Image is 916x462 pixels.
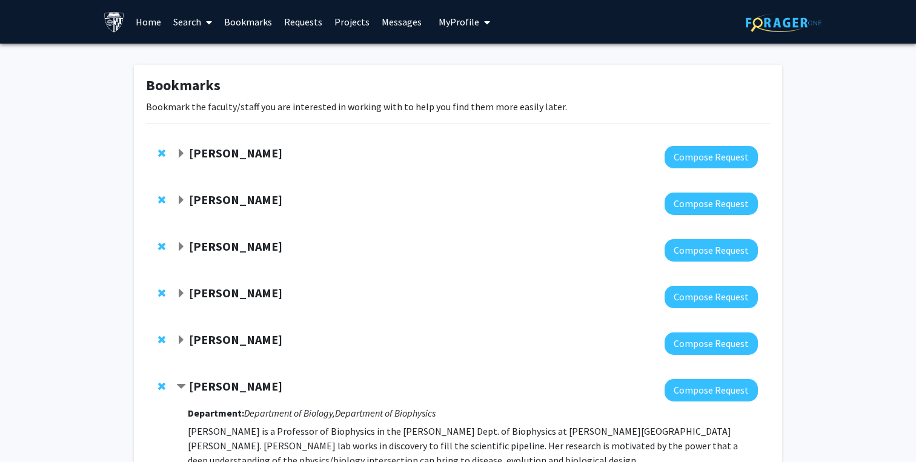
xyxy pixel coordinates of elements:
span: Expand Sixuan Li Bookmark [176,289,186,299]
a: Requests [278,1,328,43]
p: Bookmark the faculty/staff you are interested in working with to help you find them more easily l... [146,99,770,114]
i: Department of Biology, [244,407,335,419]
strong: [PERSON_NAME] [189,239,282,254]
i: Department of Biophysics [335,407,436,419]
button: Compose Request to Utthara Nayar [665,239,758,262]
span: Contract Karen Fleming Bookmark [176,382,186,392]
strong: Department: [188,407,244,419]
span: Remove Sixuan Li from bookmarks [158,288,165,298]
a: Home [130,1,167,43]
span: Remove Karen Fleming from bookmarks [158,381,165,391]
iframe: Chat [9,408,51,453]
button: Compose Request to Karen Fleming [665,379,758,401]
a: Projects [328,1,376,43]
span: Remove Raj Mukherjee from bookmarks [158,148,165,158]
a: Messages [376,1,428,43]
button: Compose Request to Raj Mukherjee [665,146,758,168]
img: Johns Hopkins University Logo [104,12,125,33]
button: Compose Request to Sixuan Li [665,286,758,308]
img: ForagerOne Logo [746,13,821,32]
strong: [PERSON_NAME] [189,145,282,160]
strong: [PERSON_NAME] [189,285,282,300]
span: Remove Fengyi Wan from bookmarks [158,335,165,345]
span: Remove Utthara Nayar from bookmarks [158,242,165,251]
span: Expand Fengyi Wan Bookmark [176,335,186,345]
strong: [PERSON_NAME] [189,378,282,394]
a: Bookmarks [218,1,278,43]
button: Compose Request to Yannis Paulus [665,193,758,215]
span: Expand Yannis Paulus Bookmark [176,196,186,205]
button: Compose Request to Fengyi Wan [665,332,758,355]
span: Expand Raj Mukherjee Bookmark [176,149,186,159]
span: Expand Utthara Nayar Bookmark [176,242,186,252]
span: My Profile [439,16,479,28]
h1: Bookmarks [146,77,770,94]
strong: [PERSON_NAME] [189,332,282,347]
strong: [PERSON_NAME] [189,192,282,207]
span: Remove Yannis Paulus from bookmarks [158,195,165,205]
a: Search [167,1,218,43]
